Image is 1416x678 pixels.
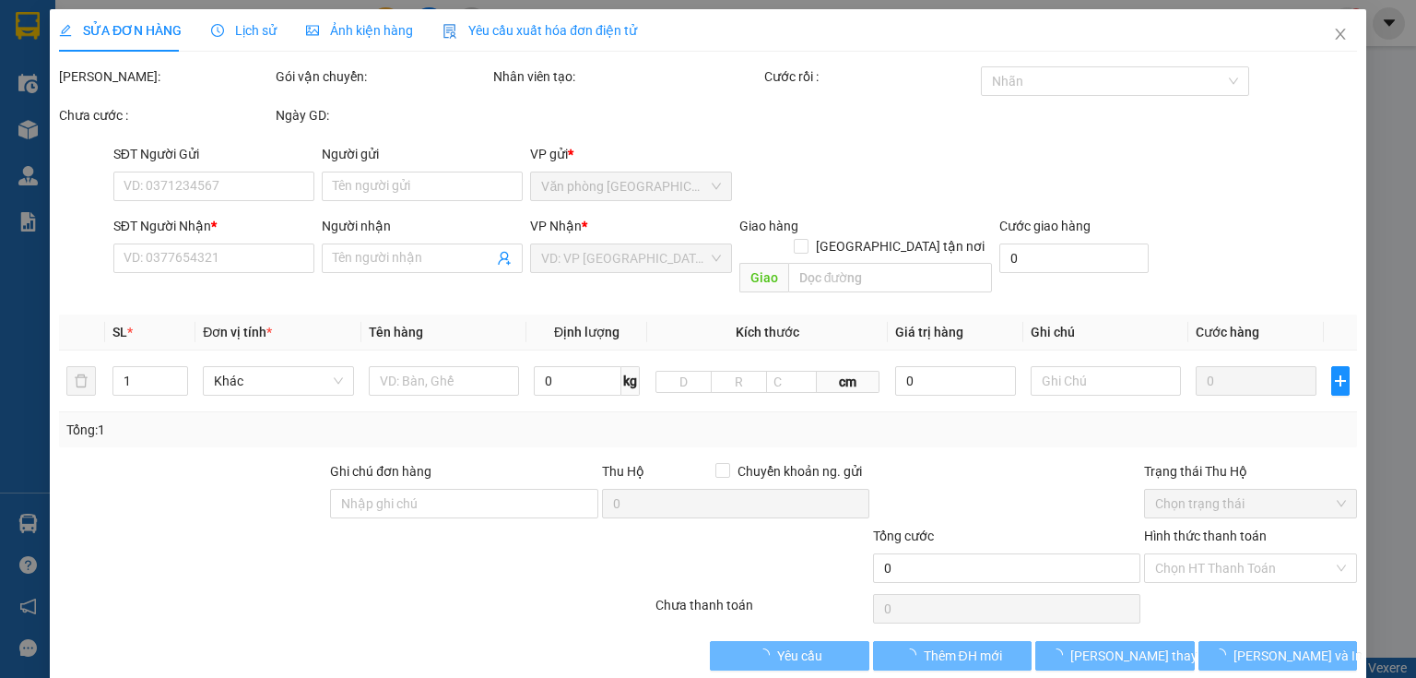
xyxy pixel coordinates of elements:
[655,371,712,393] input: D
[541,172,720,200] span: Văn phòng Đà Nẵng
[214,367,343,395] span: Khác
[112,325,127,339] span: SL
[211,23,277,38] span: Lịch sử
[730,461,869,482] span: Chuyển khoản ng. gửi
[738,219,797,233] span: Giao hàng
[554,325,619,339] span: Định lượng
[1333,27,1348,42] span: close
[276,66,489,87] div: Gói vận chuyển:
[711,371,767,393] input: R
[766,371,817,393] input: C
[903,648,923,661] span: loading
[895,325,963,339] span: Giá trị hàng
[368,366,519,396] input: VD: Bàn, Ghế
[1070,646,1218,666] span: [PERSON_NAME] thay đổi
[368,325,422,339] span: Tên hàng
[442,23,637,38] span: Yêu cầu xuất hóa đơn điện tử
[736,325,799,339] span: Kích thước
[66,420,548,440] div: Tổng: 1
[738,263,787,292] span: Giao
[1144,461,1357,482] div: Trạng thái Thu Hộ
[873,641,1032,671] button: Thêm ĐH mới
[817,371,879,393] span: cm
[203,325,272,339] span: Đơn vị tính
[59,23,182,38] span: SỬA ĐƠN HÀNG
[306,24,319,37] span: picture
[530,144,731,164] div: VP gửi
[330,489,597,518] input: Ghi chú đơn hàng
[66,366,96,396] button: delete
[1198,641,1358,671] button: [PERSON_NAME] và In
[1023,315,1189,351] th: Ghi chú
[493,66,761,87] div: Nhân viên tạo:
[621,366,640,396] span: kg
[1332,374,1349,388] span: plus
[873,529,934,543] span: Tổng cước
[276,105,489,125] div: Ngày GD:
[211,24,224,37] span: clock-circle
[764,66,977,87] div: Cước rồi :
[1315,9,1366,61] button: Close
[1331,366,1350,396] button: plus
[113,144,314,164] div: SĐT Người Gửi
[777,646,822,666] span: Yêu cầu
[808,236,992,256] span: [GEOGRAPHIC_DATA] tận nơi
[1031,366,1182,396] input: Ghi Chú
[322,144,523,164] div: Người gửi
[710,641,869,671] button: Yêu cầu
[999,219,1091,233] label: Cước giao hàng
[1144,529,1267,543] label: Hình thức thanh toán
[322,216,523,236] div: Người nhận
[497,251,512,266] span: user-add
[113,216,314,236] div: SĐT Người Nhận
[1155,490,1346,517] span: Chọn trạng thái
[306,23,413,38] span: Ảnh kiện hàng
[999,244,1149,273] input: Cước giao hàng
[787,263,992,292] input: Dọc đường
[59,66,272,87] div: [PERSON_NAME]:
[757,648,777,661] span: loading
[1233,646,1363,666] span: [PERSON_NAME] và In
[530,219,582,233] span: VP Nhận
[442,24,457,39] img: icon
[1196,366,1316,396] input: 0
[59,24,72,37] span: edit
[1035,641,1195,671] button: [PERSON_NAME] thay đổi
[1050,648,1070,661] span: loading
[59,105,272,125] div: Chưa cước :
[654,595,870,627] div: Chưa thanh toán
[1213,648,1233,661] span: loading
[923,646,1001,666] span: Thêm ĐH mới
[330,464,431,479] label: Ghi chú đơn hàng
[601,464,643,479] span: Thu Hộ
[1196,325,1259,339] span: Cước hàng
